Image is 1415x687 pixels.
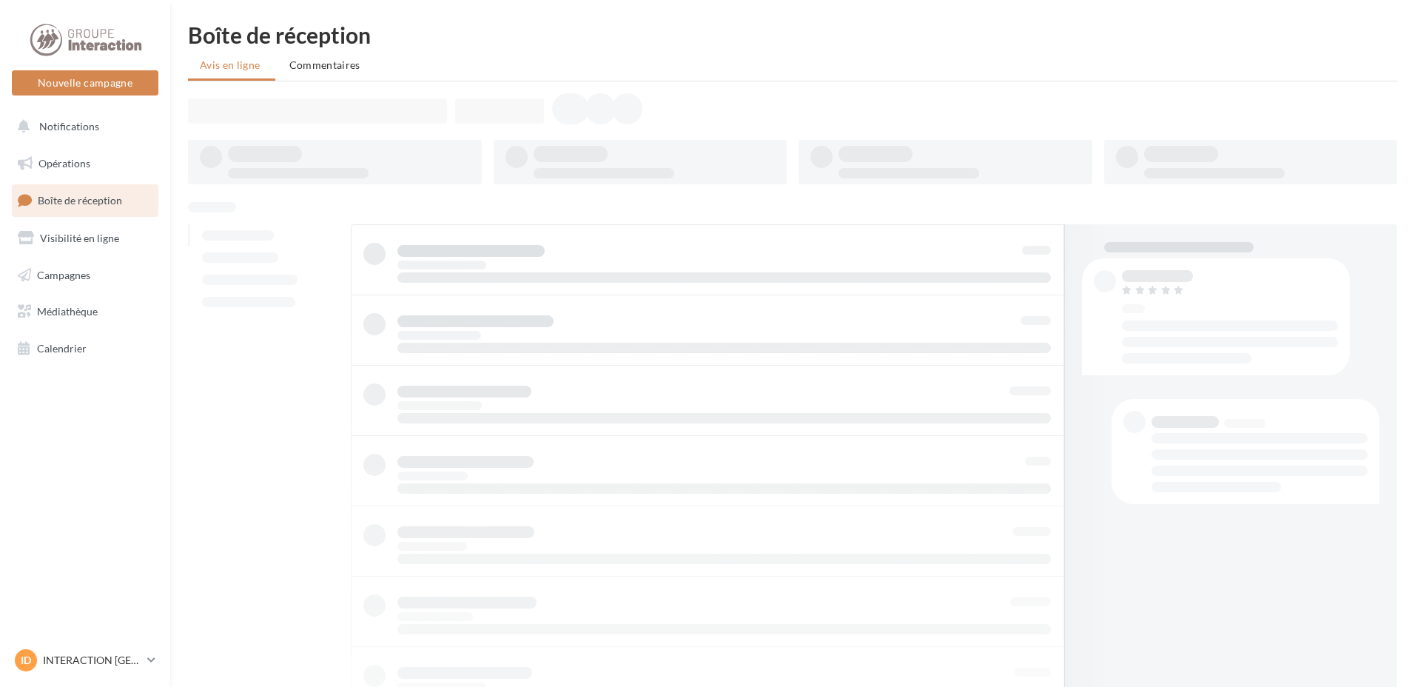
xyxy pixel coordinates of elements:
[37,342,87,355] span: Calendrier
[9,148,161,179] a: Opérations
[38,157,90,170] span: Opérations
[9,296,161,327] a: Médiathèque
[289,58,360,71] span: Commentaires
[12,70,158,95] button: Nouvelle campagne
[9,223,161,254] a: Visibilité en ligne
[188,24,1397,46] div: Boîte de réception
[21,653,31,668] span: ID
[9,333,161,364] a: Calendrier
[9,184,161,216] a: Boîte de réception
[40,232,119,244] span: Visibilité en ligne
[37,268,90,281] span: Campagnes
[12,646,158,674] a: ID INTERACTION [GEOGRAPHIC_DATA]
[43,653,141,668] p: INTERACTION [GEOGRAPHIC_DATA]
[37,305,98,318] span: Médiathèque
[39,120,99,133] span: Notifications
[38,194,122,207] span: Boîte de réception
[9,260,161,291] a: Campagnes
[9,111,155,142] button: Notifications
